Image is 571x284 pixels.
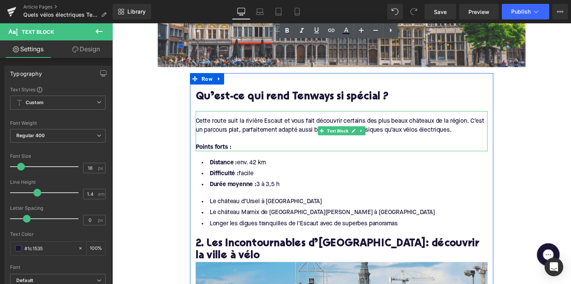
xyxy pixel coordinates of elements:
[85,220,385,244] h2: 2. Les Incontournables d’[GEOGRAPHIC_DATA]: découvrir la ville à vélo
[85,70,385,82] h2: Qu’est-ce qui rend Tenways si spécial ?
[85,148,385,160] li: facile
[502,4,549,19] button: Publish
[10,66,42,77] div: Typography
[100,162,148,168] strong: Durée moyenne :
[22,29,54,35] span: Text Block
[10,153,106,159] div: Font Size
[98,218,104,223] span: px
[104,51,115,63] a: Expand / Collapse
[85,124,122,130] strong: Points forts :
[10,232,106,237] div: Text Color
[511,9,531,15] span: Publish
[98,192,104,197] span: em
[288,4,306,19] a: Mobile
[269,4,288,19] a: Tablet
[434,8,447,16] span: Save
[552,4,568,19] button: More
[16,277,33,284] i: Default
[459,4,499,19] a: Preview
[10,120,106,126] div: Font Weight
[100,139,128,146] strong: Distance :
[251,105,259,115] a: Expand / Collapse
[10,179,106,185] div: Line Height
[545,258,563,276] div: Open Intercom Messenger
[113,4,151,19] a: New Library
[127,8,146,15] span: Library
[406,4,421,19] button: Redo
[23,12,98,18] span: Quels vélos électriques Tenways sont les plus intéressants ?
[85,177,385,188] li: Le château d’Ursel à [GEOGRAPHIC_DATA]
[251,4,269,19] a: Laptop
[85,188,385,200] li: Le château Marnix de [GEOGRAPHIC_DATA][PERSON_NAME] à [GEOGRAPHIC_DATA]
[16,132,45,138] b: Regular 400
[85,160,385,171] li: 3 à 3,5 h
[85,137,385,148] li: env. 42 km
[26,99,44,106] b: Custom
[85,200,385,211] li: Longer les digues tranquilles de l’Escaut avec de superbes panoramas
[58,40,114,58] a: Design
[387,4,403,19] button: Undo
[23,4,113,10] a: Article Pages
[232,4,251,19] a: Desktop
[98,166,104,171] span: px
[431,223,462,251] iframe: Gorgias live chat messenger
[24,244,74,253] input: Color
[100,151,129,157] strong: Difficulté :
[90,51,104,63] span: Row
[10,86,106,92] div: Text Styles
[87,242,105,255] div: %
[10,206,106,211] div: Letter Spacing
[219,105,243,115] span: Text Block
[468,8,489,16] span: Preview
[10,265,106,270] div: Font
